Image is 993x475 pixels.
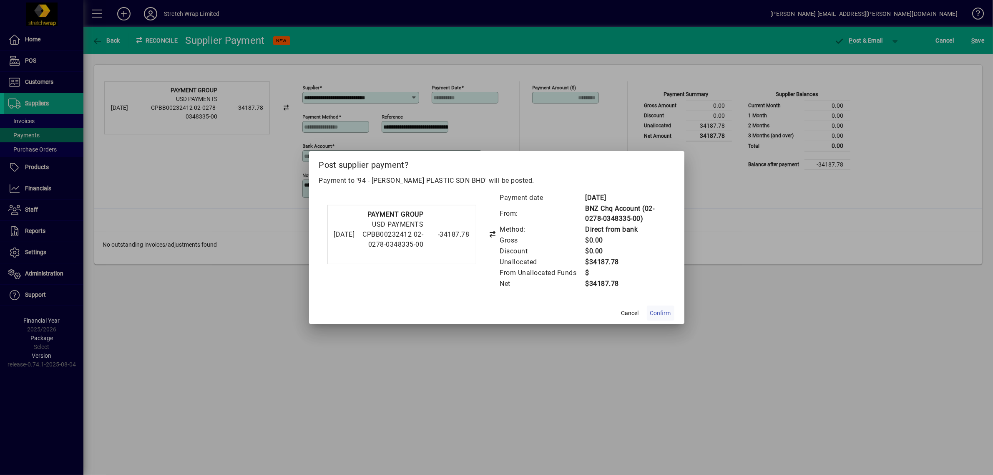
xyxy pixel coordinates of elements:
td: Discount [499,246,585,257]
td: $0.00 [585,246,666,257]
strong: PAYMENT GROUP [367,210,424,218]
td: Unallocated [499,257,585,268]
td: From: [499,203,585,224]
td: $34187.78 [585,257,666,268]
td: Payment date [499,192,585,203]
td: $34187.78 [585,278,666,289]
td: Method: [499,224,585,235]
td: [DATE] [585,192,666,203]
button: Confirm [647,306,674,321]
span: Confirm [650,309,671,318]
td: $0.00 [585,235,666,246]
div: -34187.78 [428,230,470,240]
td: Gross [499,235,585,246]
td: BNZ Chq Account (02-0278-0348335-00) [585,203,666,224]
button: Cancel [617,306,644,321]
h2: Post supplier payment? [309,151,684,175]
span: Cancel [621,309,639,318]
td: From Unallocated Funds [499,268,585,278]
span: USD PAYMENTS CPBB00232412 02-0278-0348335-00 [363,220,424,248]
td: Net [499,278,585,289]
td: $ [585,268,666,278]
p: Payment to '94 - [PERSON_NAME] PLASTIC SDN BHD' will be posted. [319,176,674,186]
td: Direct from bank [585,224,666,235]
div: [DATE] [334,230,355,240]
